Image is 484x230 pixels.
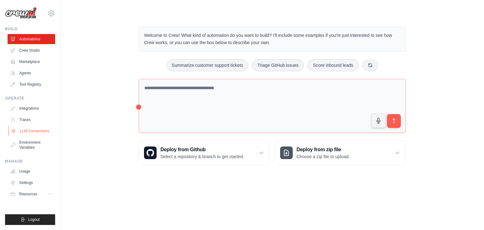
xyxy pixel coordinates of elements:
[19,192,37,197] span: Resources
[8,57,55,67] a: Marketplace
[364,192,461,212] p: Describe the automation you want to build, select an example option, or use the microphone to spe...
[5,159,55,164] div: Manage
[166,59,248,71] button: Summarize customer support tickets
[28,217,40,222] span: Logout
[308,59,359,71] button: Score inbound leads
[8,166,55,176] a: Usage
[8,103,55,113] a: Integrations
[8,45,55,55] a: Crew Studio
[8,178,55,188] a: Settings
[144,32,400,46] p: Welcome to Crew! What kind of automation do you want to build? I'll include some examples if you'...
[8,79,55,89] a: Tool Registry
[8,189,55,199] button: Resources
[8,126,56,136] a: LLM Connections
[5,26,55,32] div: Build
[297,146,350,153] h3: Deploy from zip file
[8,34,55,44] a: Automations
[297,153,350,160] p: Choose a zip file to upload.
[364,181,461,189] h3: Create an automation
[8,115,55,125] a: Traces
[368,174,381,178] span: Step 1
[8,137,55,152] a: Environment Variables
[160,153,244,160] p: Select a repository & branch to get started.
[465,172,470,177] button: Close walkthrough
[5,96,55,101] div: Operate
[5,214,55,225] button: Logout
[8,68,55,78] a: Agents
[5,7,37,19] img: Logo
[252,59,304,71] button: Triage GitHub issues
[160,146,244,153] h3: Deploy from Github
